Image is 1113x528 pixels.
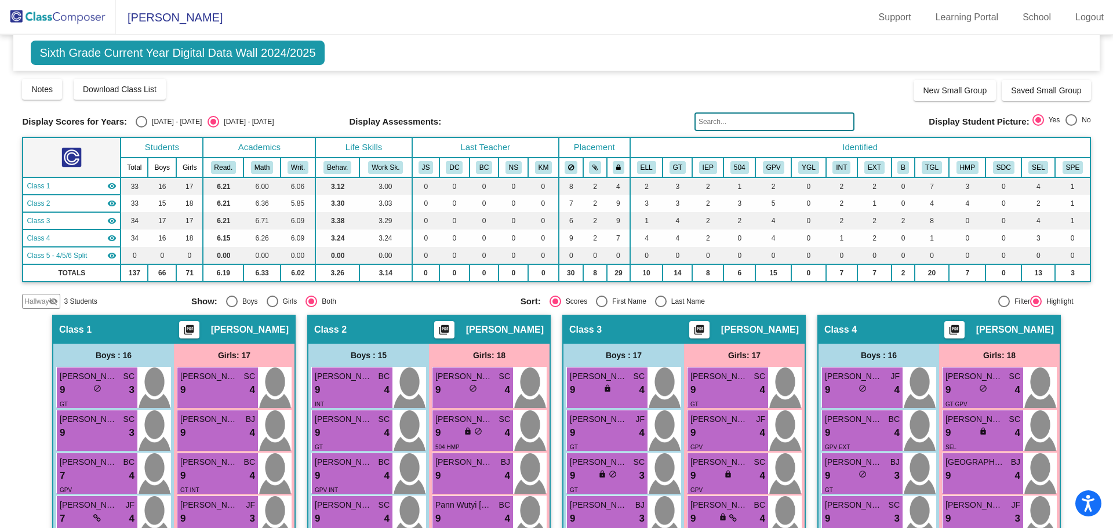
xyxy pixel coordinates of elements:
[203,247,243,264] td: 0.00
[1055,212,1090,230] td: 1
[470,247,499,264] td: 0
[121,195,148,212] td: 33
[1055,230,1090,247] td: 0
[755,195,791,212] td: 5
[505,161,522,174] button: NS
[870,8,921,27] a: Support
[949,177,985,195] td: 3
[993,161,1014,174] button: SDC
[857,264,892,282] td: 7
[148,264,176,282] td: 66
[663,230,692,247] td: 4
[528,264,558,282] td: 0
[915,177,949,195] td: 7
[923,86,987,95] span: New Small Group
[412,230,439,247] td: 0
[27,233,50,243] span: Class 4
[915,195,949,212] td: 4
[23,247,121,264] td: Kelcy Maio - EIAP 4-6
[630,177,663,195] td: 2
[892,158,915,177] th: Behavior
[412,195,439,212] td: 0
[315,247,359,264] td: 0.00
[243,212,280,230] td: 6.71
[412,212,439,230] td: 0
[561,296,587,307] div: Scores
[692,212,723,230] td: 2
[692,264,723,282] td: 8
[1011,86,1081,95] span: Saved Small Group
[630,212,663,230] td: 1
[107,181,117,191] mat-icon: visibility
[243,195,280,212] td: 6.36
[699,161,717,174] button: IEP
[121,137,203,158] th: Students
[559,212,583,230] td: 6
[499,212,528,230] td: 0
[755,230,791,247] td: 4
[27,198,50,209] span: Class 2
[559,247,583,264] td: 0
[857,195,892,212] td: 1
[985,247,1021,264] td: 0
[251,161,273,174] button: Math
[412,264,439,282] td: 0
[1021,177,1055,195] td: 4
[121,158,148,177] th: Total
[243,177,280,195] td: 6.00
[1013,8,1060,27] a: School
[1021,195,1055,212] td: 2
[944,321,965,338] button: Print Students Details
[176,247,203,264] td: 0
[191,296,512,307] mat-radio-group: Select an option
[439,158,470,177] th: Denelle Critzer
[1028,161,1048,174] button: SEL
[915,158,949,177] th: TGLE
[630,195,663,212] td: 3
[412,158,439,177] th: Jason Semper
[281,195,316,212] td: 5.85
[437,324,451,340] mat-icon: picture_as_pdf
[857,177,892,195] td: 2
[630,264,663,282] td: 10
[203,264,243,282] td: 6.19
[121,177,148,195] td: 33
[359,177,412,195] td: 3.00
[315,177,359,195] td: 3.12
[608,296,646,307] div: First Name
[1021,230,1055,247] td: 3
[349,116,441,127] span: Display Assessments:
[670,161,686,174] button: GT
[136,116,274,128] mat-radio-group: Select an option
[278,296,297,307] div: Girls
[947,324,961,340] mat-icon: picture_as_pdf
[915,264,949,282] td: 20
[176,158,203,177] th: Girls
[281,212,316,230] td: 6.09
[528,212,558,230] td: 0
[238,296,258,307] div: Boys
[211,324,289,336] span: [PERSON_NAME]
[607,230,630,247] td: 7
[667,296,705,307] div: Last Name
[521,296,541,307] span: Sort:
[897,161,909,174] button: B
[182,324,196,340] mat-icon: picture_as_pdf
[637,161,656,174] button: ELL
[723,195,755,212] td: 3
[791,247,826,264] td: 0
[439,230,470,247] td: 0
[439,247,470,264] td: 0
[926,8,1008,27] a: Learning Portal
[791,158,826,177] th: Young for Grade Level
[791,230,826,247] td: 0
[1010,296,1030,307] div: Filter
[892,230,915,247] td: 0
[315,195,359,212] td: 3.30
[1055,247,1090,264] td: 0
[315,212,359,230] td: 3.38
[439,212,470,230] td: 0
[83,85,157,94] span: Download Class List
[359,247,412,264] td: 0.00
[723,264,755,282] td: 6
